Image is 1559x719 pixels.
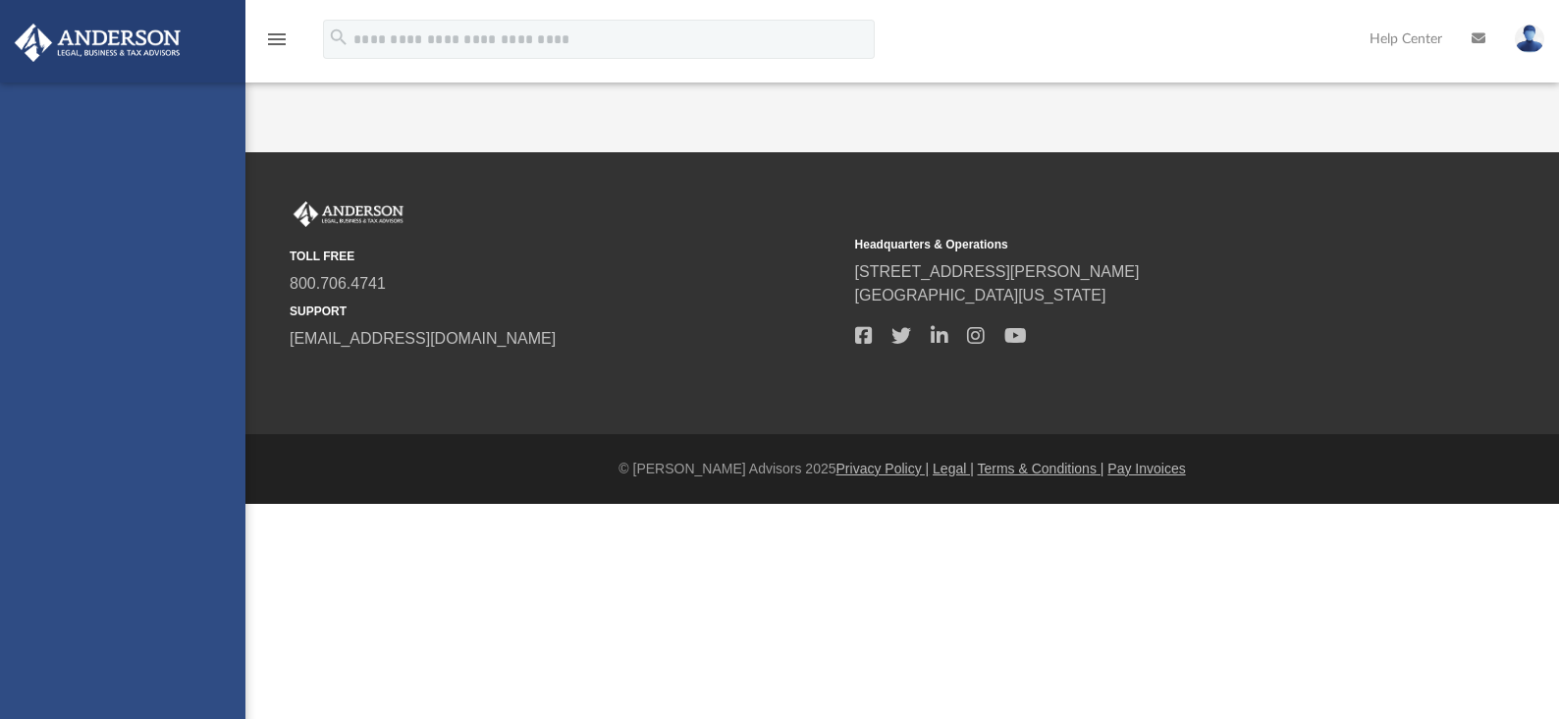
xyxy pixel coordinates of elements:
a: Legal | [933,461,974,476]
small: Headquarters & Operations [855,236,1407,253]
a: [EMAIL_ADDRESS][DOMAIN_NAME] [290,330,556,347]
a: 800.706.4741 [290,275,386,292]
a: [GEOGRAPHIC_DATA][US_STATE] [855,287,1106,304]
a: menu [265,37,289,51]
img: Anderson Advisors Platinum Portal [9,24,187,62]
i: menu [265,28,289,51]
a: Pay Invoices [1107,461,1185,476]
a: [STREET_ADDRESS][PERSON_NAME] [855,263,1140,280]
div: © [PERSON_NAME] Advisors 2025 [245,459,1559,479]
small: TOLL FREE [290,248,841,265]
a: Privacy Policy | [836,461,930,476]
i: search [328,27,349,48]
img: User Pic [1515,25,1544,53]
img: Anderson Advisors Platinum Portal [290,201,407,227]
small: SUPPORT [290,303,841,320]
a: Terms & Conditions | [978,461,1104,476]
